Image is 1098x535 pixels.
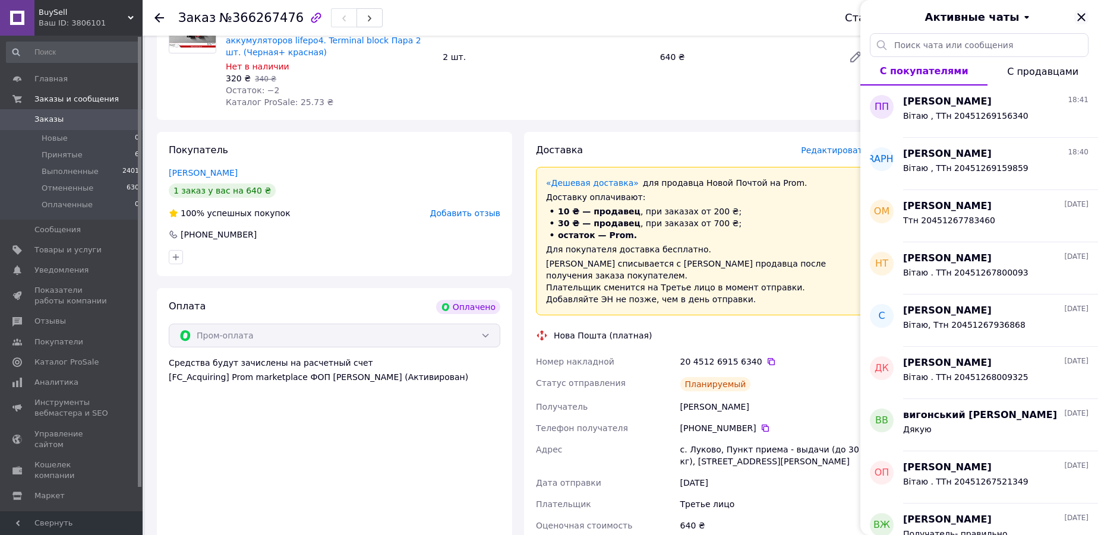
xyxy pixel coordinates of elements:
[1064,252,1088,262] span: [DATE]
[154,12,164,24] div: Вернуться назад
[680,356,867,368] div: 20 4512 6915 6340
[34,429,110,450] span: Управление сайтом
[42,200,93,210] span: Оплаченные
[903,252,992,265] span: [PERSON_NAME]
[903,513,992,527] span: [PERSON_NAME]
[551,330,655,341] div: Нова Пошта (платная)
[828,153,936,166] span: [DEMOGRAPHIC_DATA]
[678,439,870,472] div: с. Луково, Пункт приема - выдачи (до 30 кг), [STREET_ADDRESS][PERSON_NAME]
[903,111,1028,121] span: Вітаю , ТТн 20451269156340
[178,11,216,25] span: Заказ
[219,11,304,25] span: №366267476
[870,33,1088,57] input: Поиск чата или сообщения
[903,320,1026,330] span: Вітаю, Ттн 20451267936868
[34,245,102,255] span: Товары и услуги
[226,24,421,57] a: Проходная клемма 200A M6/M8 для сборки аккумуляторов lifepo4. Terminal block Пара 2 шт. (Черная+ ...
[34,490,65,501] span: Маркет
[169,183,276,198] div: 1 заказ у вас на 640 ₴
[860,57,987,86] button: С покупателями
[903,163,1028,173] span: Вітаю , ТТн 20451269159859
[34,114,64,125] span: Заказы
[873,518,890,532] span: ВЖ
[678,396,870,417] div: [PERSON_NAME]
[1064,409,1088,419] span: [DATE]
[860,399,1098,451] button: вввигонський [PERSON_NAME][DATE]Дякую
[860,86,1098,138] button: ПП[PERSON_NAME]18:41Вітаю , ТТн 20451269156340
[34,460,110,481] span: Кошелек компании
[34,265,89,276] span: Уведомления
[894,10,1065,25] button: Активные чаты
[546,217,857,229] li: , при заказах от 700 ₴;
[39,7,128,18] span: BuySell
[135,200,139,210] span: 0
[546,205,857,217] li: , при заказах от 200 ₴;
[536,144,583,156] span: Доставка
[34,74,68,84] span: Главная
[546,258,857,305] div: [PERSON_NAME] списывается с [PERSON_NAME] продавца после получения заказа покупателем. Плательщик...
[169,357,500,383] div: Средства будут зачислены на расчетный счет
[925,10,1020,25] span: Активные чаты
[34,316,66,327] span: Отзывы
[845,12,925,24] div: Статус заказа
[169,371,500,383] div: [FC_Acquiring] Prom marketplace ФОП [PERSON_NAME] (Активирован)
[42,183,93,194] span: Отмененные
[536,357,614,366] span: Номер накладной
[135,150,139,160] span: 6
[1064,461,1088,471] span: [DATE]
[536,478,601,487] span: Дата отправки
[903,409,1057,422] span: вигонський [PERSON_NAME]
[226,74,251,83] span: 320 ₴
[1064,304,1088,314] span: [DATE]
[860,451,1098,504] button: ОП[PERSON_NAME][DATE]Вітаю . ТТн 20451267521349
[875,100,889,114] span: ПП
[558,230,637,240] span: остаток — Prom.
[34,224,81,235] span: Сообщения
[903,268,1028,277] span: Вітаю . ТТн 20451267800093
[860,295,1098,347] button: С[PERSON_NAME][DATE]Вітаю, Ттн 20451267936868
[536,445,562,454] span: Адрес
[135,133,139,144] span: 0
[558,207,640,216] span: 10 ₴ — продавец
[34,397,110,419] span: Инструменты вебмастера и SEO
[436,300,500,314] div: Оплачено
[255,75,276,83] span: 340 ₴
[801,145,867,155] span: Редактировать
[226,97,333,107] span: Каталог ProSale: 25.73 ₴
[1064,356,1088,366] span: [DATE]
[903,95,992,109] span: [PERSON_NAME]
[536,378,626,388] span: Статус отправления
[127,183,139,194] span: 630
[844,45,867,69] a: Редактировать
[875,466,889,480] span: ОП
[536,423,628,433] span: Телефон получателя
[903,147,992,161] span: [PERSON_NAME]
[903,304,992,318] span: [PERSON_NAME]
[226,86,279,95] span: Остаток: −2
[536,499,591,509] span: Плательщик
[34,94,119,105] span: Заказы и сообщения
[536,521,633,530] span: Оценочная стоимость
[878,309,885,323] span: С
[678,472,870,493] div: [DATE]
[680,377,751,391] div: Планируемый
[42,133,68,144] span: Новые
[860,190,1098,242] button: ОМ[PERSON_NAME][DATE]Ттн 20451267783460
[655,49,839,65] div: 640 ₴
[430,208,500,218] span: Добавить отзыв
[1074,10,1088,24] button: Закрыть
[39,18,143,29] div: Ваш ID: 3806101
[169,300,206,312] span: Оплата
[546,243,857,255] div: Для покупателя доставка бесплатно.
[875,414,888,428] span: вв
[903,477,1028,486] span: Вітаю . ТТн 20451267521349
[678,493,870,515] div: Третье лицо
[558,219,640,228] span: 30 ₴ — продавец
[181,208,204,218] span: 100%
[169,207,291,219] div: успешных покупок
[122,166,139,177] span: 2401
[860,138,1098,190] button: [DEMOGRAPHIC_DATA][PERSON_NAME]18:40Вітаю , ТТн 20451269159859
[6,42,140,63] input: Поиск
[860,242,1098,295] button: НТ[PERSON_NAME][DATE]Вітаю . ТТн 20451267800093
[34,377,78,388] span: Аналитика
[42,150,83,160] span: Принятые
